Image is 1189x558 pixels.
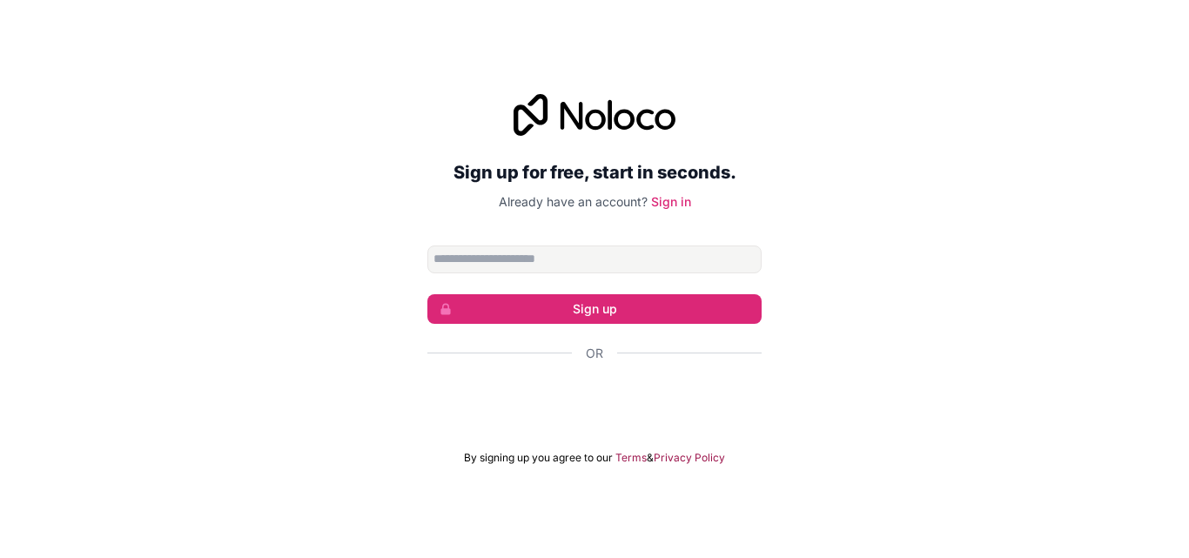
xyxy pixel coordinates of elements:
span: Already have an account? [499,194,648,209]
input: Email address [427,245,762,273]
iframe: Przycisk Zaloguj się przez Google [419,381,770,420]
a: Terms [615,451,647,465]
span: & [647,451,654,465]
a: Privacy Policy [654,451,725,465]
h2: Sign up for free, start in seconds. [427,157,762,188]
a: Sign in [651,194,691,209]
span: By signing up you agree to our [464,451,613,465]
button: Sign up [427,294,762,324]
span: Or [586,345,603,362]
